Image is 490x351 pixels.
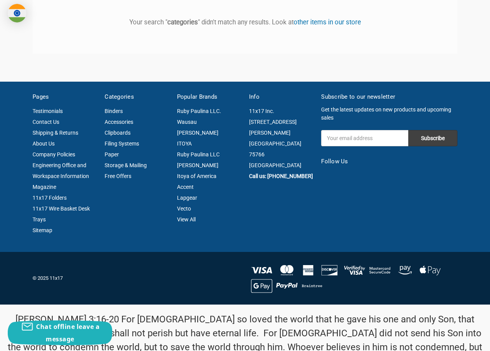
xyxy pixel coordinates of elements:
a: Lapgear [177,195,197,201]
a: Storage & Mailing [105,162,147,168]
h5: Categories [105,92,168,101]
a: Clipboards [105,130,131,136]
address: 11x17 Inc. [STREET_ADDRESS][PERSON_NAME] [GEOGRAPHIC_DATA] 75766 [GEOGRAPHIC_DATA] [249,106,313,171]
a: Free Offers [105,173,131,179]
a: Sitemap [33,227,52,233]
a: [PERSON_NAME] [177,130,218,136]
a: Wausau [177,119,197,125]
a: View All [177,216,196,223]
a: Paper [105,151,119,158]
a: Accent [177,184,194,190]
a: Ruby Paulina LLC [177,151,220,158]
h5: Info [249,92,313,101]
a: Testimonials [33,108,63,114]
a: Call us: [PHONE_NUMBER] [249,173,313,179]
a: Binders [105,108,123,114]
p: Get the latest updates on new products and upcoming sales [321,106,457,122]
a: Accessories [105,119,133,125]
h5: Popular Brands [177,92,241,101]
a: Company Policies [33,151,75,158]
h5: Pages [33,92,96,101]
a: About Us [33,140,55,147]
input: Your email address [321,130,408,146]
img: duty and tax information for India [8,4,26,22]
a: Ruby Paulina LLC. [177,108,221,114]
a: ITOYA [177,140,192,147]
a: [PERSON_NAME] [177,162,218,168]
a: Engineering Office and Workspace Information Magazine [33,162,89,190]
button: Chat offline leave a message [8,320,112,345]
h5: Subscribe to our newsletter [321,92,457,101]
p: © 2025 11x17 [33,274,241,282]
b: categories [167,18,198,26]
a: Filing Systems [105,140,139,147]
a: 11x17 Folders [33,195,67,201]
a: Shipping & Returns [33,130,78,136]
a: Vecto [177,205,191,212]
span: Chat offline leave a message [36,322,100,343]
a: Contact Us [33,119,59,125]
a: Itoya of America [177,173,217,179]
span: Your search " " didn't match any results. Look at [129,18,361,26]
h5: Follow Us [321,157,457,166]
input: Subscribe [408,130,457,146]
a: other items in our store [294,18,361,26]
a: 11x17 Wire Basket Desk Trays [33,205,90,223]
